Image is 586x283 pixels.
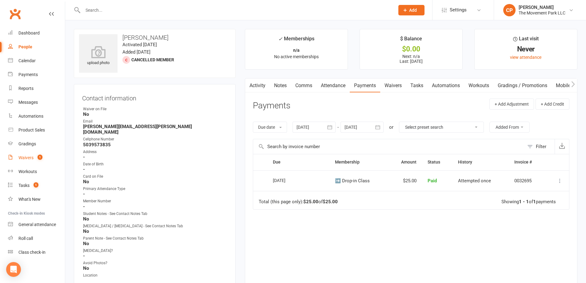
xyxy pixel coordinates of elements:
div: Tasks [18,183,30,188]
a: Comms [291,79,317,93]
a: Notes [270,79,291,93]
a: What's New [8,192,65,206]
a: Dashboard [8,26,65,40]
strong: No [83,265,227,271]
strong: [PERSON_NAME][EMAIL_ADDRESS][PERSON_NAME][DOMAIN_NAME] [83,124,227,135]
td: 0032695 [509,170,545,191]
a: Payments [350,79,380,93]
div: Showing of payments [501,199,556,204]
a: Tasks 1 [8,179,65,192]
a: Tasks [406,79,428,93]
strong: - [83,253,227,259]
div: Date of Birth [83,161,227,167]
div: or [389,123,393,131]
h3: [PERSON_NAME] [79,34,230,41]
div: $ Balance [400,35,422,46]
a: Automations [428,79,464,93]
div: Parent Note - See Contact Notes Tab [83,236,227,241]
h3: Contact information [82,92,227,102]
a: Messages [8,95,65,109]
strong: 1 - 1 [519,199,529,204]
th: Due [267,154,329,170]
button: Due date [253,122,287,133]
a: Attendance [317,79,350,93]
input: Search by invoice number [253,139,524,154]
div: Waiver on File [83,106,227,112]
a: Workouts [8,165,65,179]
div: Cellphone Number [83,136,227,142]
div: Last visit [513,35,539,46]
div: Class check-in [18,250,46,255]
a: Roll call [8,232,65,245]
div: Roll call [18,236,33,241]
a: Gradings / Promotions [493,79,552,93]
time: Activated [DATE] [122,42,157,47]
div: Location [83,273,227,278]
span: Cancelled member [131,57,174,62]
button: Added From [489,122,530,133]
a: Payments [8,68,65,82]
div: Card on File [83,174,227,180]
strong: No [83,241,227,246]
div: Calendar [18,58,36,63]
div: Open Intercom Messenger [6,262,21,277]
a: General attendance kiosk mode [8,218,65,232]
strong: $25.00 [323,199,338,204]
div: People [18,44,32,49]
div: Memberships [278,35,314,46]
a: Activity [245,79,270,93]
strong: - [83,191,227,197]
div: Email [83,119,227,124]
th: Invoice # [509,154,545,170]
a: Clubworx [7,6,23,22]
div: General attendance [18,222,56,227]
div: Product Sales [18,127,45,132]
div: Address [83,149,227,155]
div: Member Number [83,198,227,204]
span: Add [409,8,417,13]
div: $0.00 [365,46,457,52]
strong: No [83,111,227,117]
a: Waivers [380,79,406,93]
button: Add [398,5,425,15]
a: People [8,40,65,54]
strong: n/a [293,48,300,53]
div: [MEDICAL_DATA] / [MEDICAL_DATA] - See Contact Notes Tab [83,223,227,229]
strong: - [83,167,227,172]
span: Paid [428,178,437,184]
div: Workouts [18,169,37,174]
input: Search... [81,6,390,14]
span: ➡️ Drop-in Class [335,178,370,184]
strong: - [83,204,227,209]
strong: No [83,228,227,234]
div: CP [503,4,516,16]
div: Dashboard [18,30,40,35]
time: Added [DATE] [122,49,150,55]
button: Filter [524,139,555,154]
strong: - [83,154,227,160]
a: Gradings [8,137,65,151]
div: Student Notes - See Contact Notes Tab [83,211,227,217]
button: + Add Adjustment [489,99,534,110]
div: What's New [18,197,41,202]
div: Automations [18,114,43,119]
strong: 5039573835 [83,142,227,148]
i: ✓ [278,36,282,42]
h3: Payments [253,101,290,111]
div: Messages [18,100,38,105]
div: Reports [18,86,34,91]
strong: No [83,179,227,184]
strong: No [83,216,227,222]
a: Mobile App [552,79,585,93]
span: 1 [34,182,38,188]
a: Class kiosk mode [8,245,65,259]
th: Membership [329,154,388,170]
div: [PERSON_NAME] [519,5,565,10]
div: Filter [536,143,546,150]
a: Reports [8,82,65,95]
div: Gradings [18,141,36,146]
div: Total (this page only): of [259,199,338,204]
div: [DATE] [273,176,301,185]
a: Calendar [8,54,65,68]
span: Attempted once [458,178,491,184]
